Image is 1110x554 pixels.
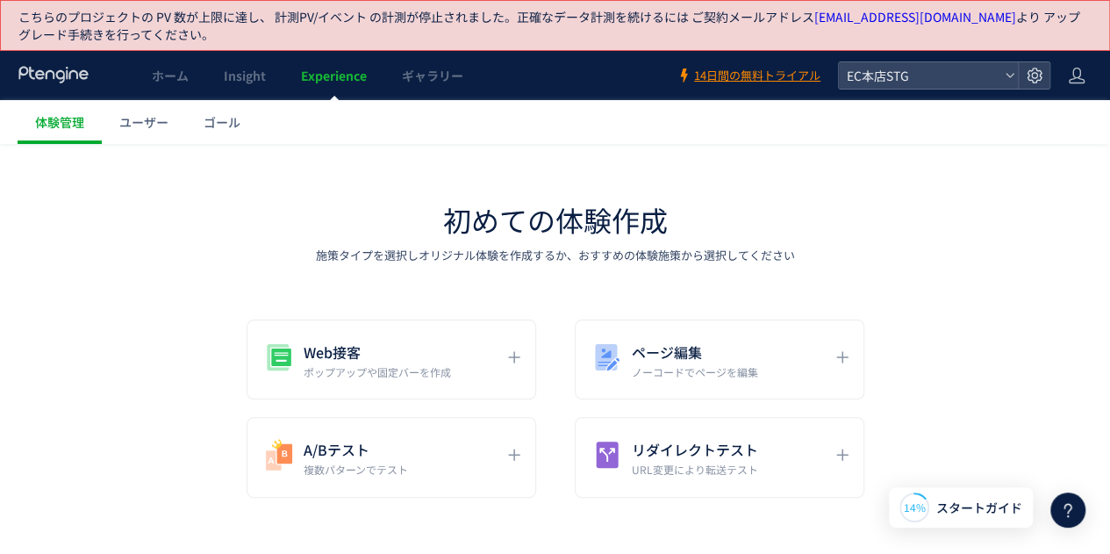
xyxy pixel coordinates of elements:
span: 体験管理 [35,113,84,131]
span: 14日間の無料トライアル [694,68,820,84]
span: 14% [904,500,926,514]
p: 施策タイプを選択しオリジナル体験を作成するか、おすすめの体験施策から選択してください [316,248,795,264]
p: こちらのプロジェクトの PV 数が上限に達し、 計測PV/イベント の計測が停止されました。 [18,8,1092,43]
h5: ページ編集 [632,340,758,364]
h5: リダイレクトテスト [632,437,758,462]
h5: A/Bテスト [304,437,408,462]
span: ゴール [204,113,240,131]
span: Insight [224,67,266,84]
p: ノーコードでページを編集 [632,364,758,379]
p: ポップアップや固定バーを作成 [304,364,451,379]
span: スタートガイド [936,499,1022,517]
h5: Web接客 [304,340,451,364]
p: URL変更により転送テスト [632,462,758,477]
span: Experience [301,67,367,84]
a: 14日間の無料トライアル [677,68,820,84]
span: ギャラリー [402,67,463,84]
p: 複数パターンでテスト [304,462,408,477]
a: [EMAIL_ADDRESS][DOMAIN_NAME] [814,8,1016,25]
h1: 初めての体験作成 [443,200,668,241]
span: EC本店STG [841,62,998,89]
span: 正確なデータ計測を続けるには ご契約メールアドレス より アップグレード手続きを行ってください。 [18,8,1080,43]
span: ユーザー [119,113,168,131]
span: ホーム [152,67,189,84]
